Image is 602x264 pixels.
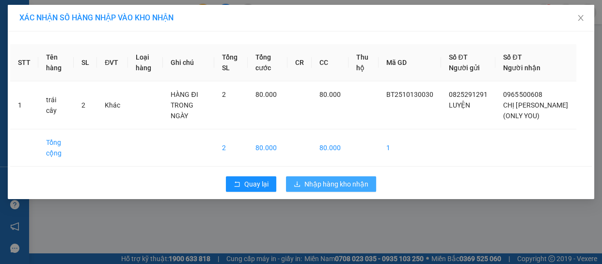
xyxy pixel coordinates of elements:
span: LUYỆN [449,101,470,109]
span: Quay lại [244,179,269,189]
span: Nhập hàng kho nhận [304,179,368,189]
th: CR [287,44,312,81]
span: Số ĐT [503,53,522,61]
th: Tổng SL [214,44,248,81]
th: Ghi chú [163,44,214,81]
th: STT [10,44,38,81]
span: 2 [81,101,85,109]
th: CC [312,44,349,81]
td: Tổng cộng [38,129,74,167]
td: trái cây [38,81,74,129]
span: HÀNG ĐI TRONG NGÀY [171,91,198,120]
th: SL [74,44,97,81]
td: 1 [379,129,441,167]
span: 80.000 [255,91,277,98]
span: 0825291291 [449,91,488,98]
span: close [577,14,585,22]
th: Thu hộ [349,44,379,81]
th: Loại hàng [128,44,163,81]
span: BT2510130030 [386,91,433,98]
th: Mã GD [379,44,441,81]
button: rollbackQuay lại [226,176,276,192]
span: Người gửi [449,64,480,72]
td: Khác [97,81,128,129]
span: Người nhận [503,64,540,72]
td: 80.000 [248,129,287,167]
span: 2 [222,91,226,98]
span: XÁC NHẬN SỐ HÀNG NHẬP VÀO KHO NHẬN [19,13,174,22]
span: rollback [234,181,240,188]
th: ĐVT [97,44,128,81]
span: 0965500608 [503,91,542,98]
span: CHỊ [PERSON_NAME] (ONLY YOU) [503,101,568,120]
button: Close [567,5,594,32]
span: Số ĐT [449,53,467,61]
button: downloadNhập hàng kho nhận [286,176,376,192]
td: 80.000 [312,129,349,167]
span: 80.000 [319,91,341,98]
td: 1 [10,81,38,129]
span: download [294,181,301,188]
td: 2 [214,129,248,167]
th: Tên hàng [38,44,74,81]
th: Tổng cước [248,44,287,81]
